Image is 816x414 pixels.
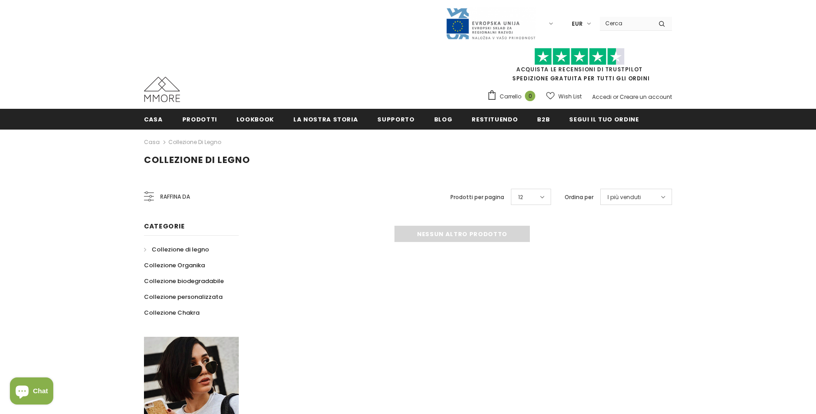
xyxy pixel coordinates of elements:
span: Carrello [500,92,521,101]
span: Restituendo [472,115,518,124]
a: Collezione Organika [144,257,205,273]
a: Javni Razpis [445,19,536,27]
span: Collezione di legno [152,245,209,254]
span: SPEDIZIONE GRATUITA PER TUTTI GLI ORDINI [487,52,672,82]
span: La nostra storia [293,115,358,124]
a: Blog [434,109,453,129]
span: Lookbook [236,115,274,124]
a: Wish List [546,88,582,104]
span: Collezione personalizzata [144,293,223,301]
a: Carrello 0 [487,90,540,103]
a: Segui il tuo ordine [569,109,639,129]
span: Collezione di legno [144,154,250,166]
span: Segui il tuo ordine [569,115,639,124]
label: Ordina per [565,193,593,202]
a: B2B [537,109,550,129]
span: 0 [525,91,535,101]
span: Prodotti [182,115,217,124]
a: Collezione Chakra [144,305,199,321]
span: EUR [572,19,583,28]
span: B2B [537,115,550,124]
a: Collezione di legno [168,138,221,146]
a: Acquista le recensioni di TrustPilot [516,65,643,73]
a: Collezione di legno [144,242,209,257]
a: Lookbook [236,109,274,129]
a: Creare un account [620,93,672,101]
span: supporto [377,115,414,124]
span: Collezione Chakra [144,308,199,317]
span: Collezione biodegradabile [144,277,224,285]
a: Collezione biodegradabile [144,273,224,289]
inbox-online-store-chat: Shopify online store chat [7,377,56,407]
a: Collezione personalizzata [144,289,223,305]
img: Casi MMORE [144,77,180,102]
span: Wish List [558,92,582,101]
span: Collezione Organika [144,261,205,270]
span: I più venduti [607,193,641,202]
img: Javni Razpis [445,7,536,40]
a: Casa [144,109,163,129]
a: supporto [377,109,414,129]
a: Casa [144,137,160,148]
a: Prodotti [182,109,217,129]
span: Categorie [144,222,185,231]
span: or [613,93,618,101]
a: Accedi [592,93,612,101]
span: Blog [434,115,453,124]
a: Restituendo [472,109,518,129]
span: Raffina da [160,192,190,202]
span: 12 [518,193,523,202]
img: Fidati di Pilot Stars [534,48,625,65]
a: La nostra storia [293,109,358,129]
input: Search Site [600,17,652,30]
span: Casa [144,115,163,124]
label: Prodotti per pagina [450,193,504,202]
